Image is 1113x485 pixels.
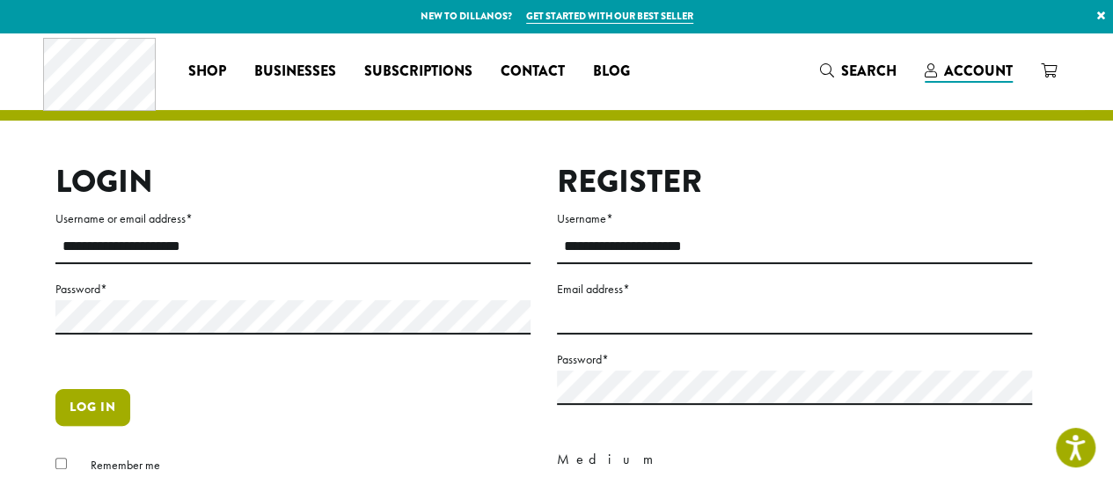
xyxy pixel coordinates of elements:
span: Account [944,61,1013,81]
span: Subscriptions [364,61,472,83]
a: Search [806,56,911,85]
label: Password [55,278,531,300]
button: Log in [55,389,130,426]
a: Get started with our best seller [526,9,693,24]
span: Remember me [91,457,160,473]
label: Email address [557,278,1032,300]
label: Username [557,208,1032,230]
span: Search [841,61,897,81]
span: Shop [188,61,226,83]
span: Contact [501,61,565,83]
h2: Register [557,163,1032,201]
a: Shop [174,57,240,85]
div: Medium [557,446,1032,473]
label: Username or email address [55,208,531,230]
span: Blog [593,61,630,83]
h2: Login [55,163,531,201]
label: Password [557,349,1032,371]
span: Businesses [254,61,336,83]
